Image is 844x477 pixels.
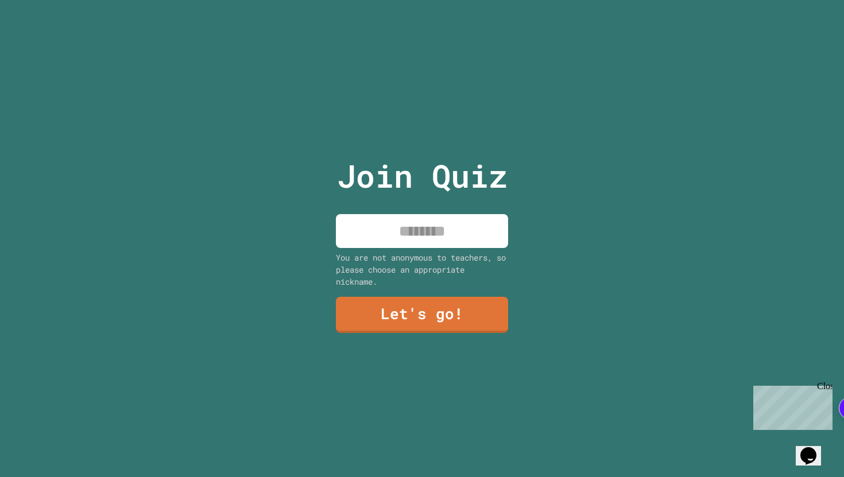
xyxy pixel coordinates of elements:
[796,431,833,466] iframe: chat widget
[5,5,79,73] div: Chat with us now!Close
[336,297,508,333] a: Let's go!
[337,152,508,200] p: Join Quiz
[749,381,833,430] iframe: chat widget
[336,251,508,288] div: You are not anonymous to teachers, so please choose an appropriate nickname.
